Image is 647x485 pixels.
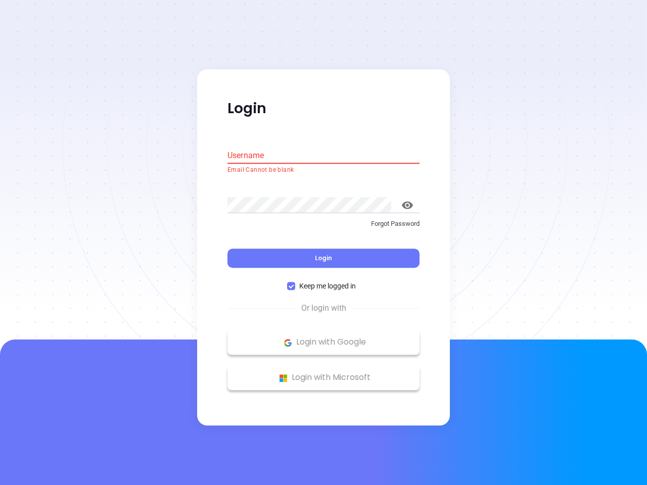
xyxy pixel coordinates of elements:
img: Google Logo [282,336,294,349]
button: Microsoft Logo Login with Microsoft [227,365,420,391]
p: Forgot Password [227,219,420,229]
button: toggle password visibility [395,193,420,217]
p: Email Cannot be blank [227,165,420,175]
button: Google Logo Login with Google [227,330,420,355]
span: Or login with [296,303,351,315]
span: Login [315,254,332,263]
p: Login with Google [233,335,414,350]
img: Microsoft Logo [277,372,290,384]
p: Login with Microsoft [233,370,414,385]
button: Login [227,249,420,268]
span: Keep me logged in [295,281,360,292]
p: Login [227,100,420,118]
a: Forgot Password [227,219,420,237]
